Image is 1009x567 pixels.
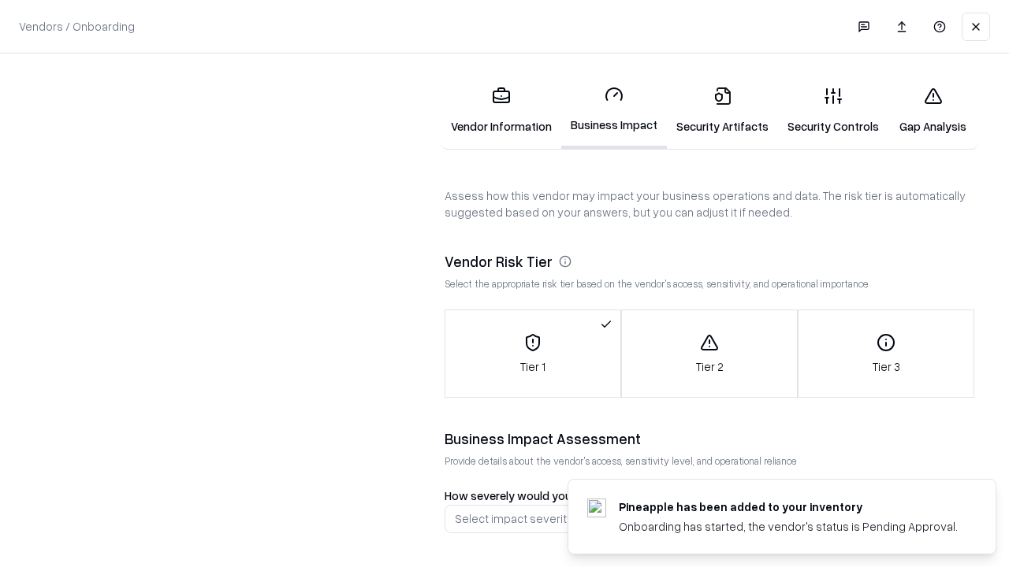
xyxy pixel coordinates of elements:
p: Tier 2 [696,358,724,375]
a: Vendor Information [441,74,561,147]
a: Business Impact [561,72,667,149]
p: Tier 3 [873,358,900,375]
p: Vendors / Onboarding [19,18,135,35]
p: Tier 1 [520,358,545,375]
div: Vendor Risk Tier [445,252,974,271]
p: Assess how this vendor may impact your business operations and data. The risk tier is automatical... [445,187,974,220]
p: Select the appropriate risk tier based on the vendor's access, sensitivity, and operational impor... [445,277,974,291]
div: Pineapple has been added to your inventory [619,498,958,515]
button: Select impact severity... [445,505,974,533]
a: Gap Analysis [888,74,977,147]
div: Onboarding has started, the vendor's status is Pending Approval. [619,518,958,535]
img: pineappleenergy.com [587,498,606,517]
label: How severely would your business be impacted if this vendor became unavailable? [445,488,877,502]
div: Select impact severity... [455,510,579,527]
a: Security Controls [778,74,888,147]
a: Security Artifacts [667,74,778,147]
p: Provide details about the vendor's access, sensitivity level, and operational reliance [445,454,974,468]
div: Business Impact Assessment [445,429,974,448]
